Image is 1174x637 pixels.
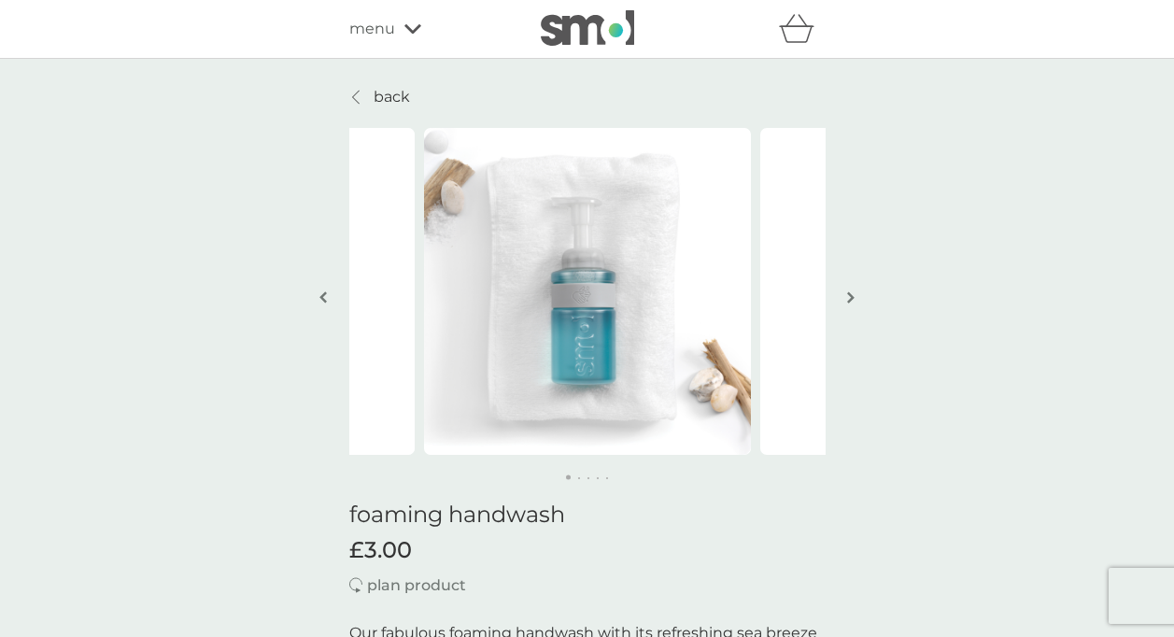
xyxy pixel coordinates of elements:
span: £3.00 [349,537,412,564]
img: right-arrow.svg [847,290,855,304]
h1: foaming handwash [349,502,826,529]
div: basket [779,10,826,48]
img: left-arrow.svg [319,290,327,304]
p: plan product [367,573,466,598]
p: back [374,85,410,109]
span: menu [349,17,395,41]
img: smol [541,10,634,46]
a: back [349,85,410,109]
